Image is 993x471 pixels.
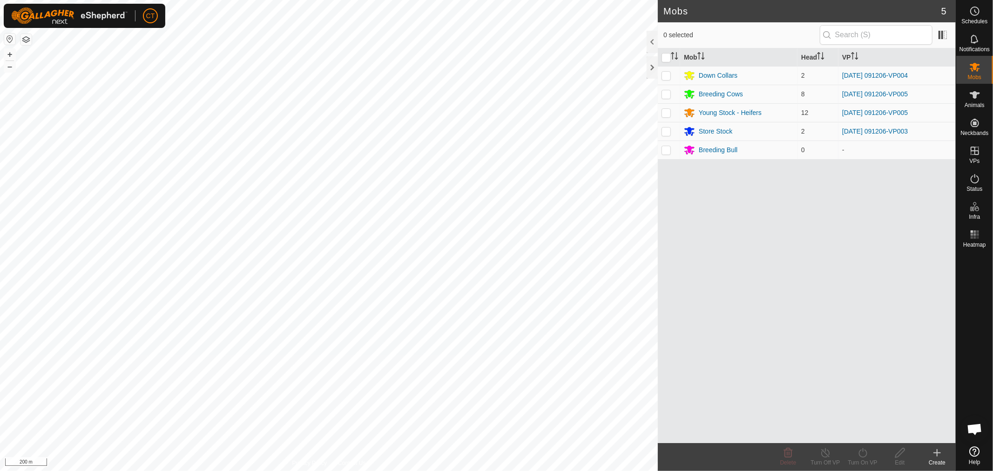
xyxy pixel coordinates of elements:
p-sorticon: Activate to sort [817,54,824,61]
span: 12 [801,109,809,116]
span: Status [966,186,982,192]
p-sorticon: Activate to sort [671,54,678,61]
span: Mobs [968,74,981,80]
div: Create [919,458,956,467]
div: Store Stock [699,127,732,136]
span: Schedules [961,19,987,24]
div: Down Collars [699,71,737,81]
a: Privacy Policy [292,459,327,467]
div: Young Stock - Heifers [699,108,762,118]
img: Gallagher Logo [11,7,128,24]
div: Open chat [961,415,989,443]
span: Delete [780,459,797,466]
a: [DATE] 091206-VP003 [842,128,908,135]
span: Infra [969,214,980,220]
span: 0 selected [663,30,820,40]
span: CT [146,11,155,21]
th: Mob [680,48,797,67]
input: Search (S) [820,25,932,45]
button: – [4,61,15,72]
a: [DATE] 091206-VP005 [842,90,908,98]
span: Heatmap [963,242,986,248]
span: 8 [801,90,805,98]
div: Breeding Bull [699,145,737,155]
th: Head [797,48,838,67]
a: Help [956,443,993,469]
span: Animals [965,102,985,108]
p-sorticon: Activate to sort [697,54,705,61]
a: Contact Us [338,459,365,467]
a: [DATE] 091206-VP005 [842,109,908,116]
td: - [838,141,956,159]
div: Turn On VP [844,458,881,467]
p-sorticon: Activate to sort [851,54,858,61]
span: 2 [801,72,805,79]
span: 5 [941,4,946,18]
span: Help [969,459,980,465]
span: Neckbands [960,130,988,136]
th: VP [838,48,956,67]
div: Edit [881,458,919,467]
span: 2 [801,128,805,135]
button: + [4,49,15,60]
div: Turn Off VP [807,458,844,467]
span: 0 [801,146,805,154]
a: [DATE] 091206-VP004 [842,72,908,79]
span: Notifications [959,47,990,52]
button: Reset Map [4,34,15,45]
div: Breeding Cows [699,89,743,99]
button: Map Layers [20,34,32,45]
h2: Mobs [663,6,941,17]
span: VPs [969,158,979,164]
